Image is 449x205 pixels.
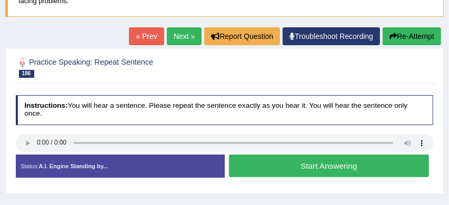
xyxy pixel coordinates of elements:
div: Status: [16,155,225,178]
a: « Prev [129,27,164,45]
a: Troubleshoot Recording [283,27,380,45]
button: Report Question [204,27,280,45]
h2: Practice Speaking: Repeat Sentence [16,56,275,78]
a: Next » [167,27,202,45]
h4: You will hear a sentence. Please repeat the sentence exactly as you hear it. You will hear the se... [16,95,434,125]
button: Start Answering [229,155,429,177]
strong: A.I. Engine Standing by... [39,163,108,169]
b: Instructions: [24,101,67,109]
span: 186 [19,70,34,78]
button: Re-Attempt [383,27,441,45]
